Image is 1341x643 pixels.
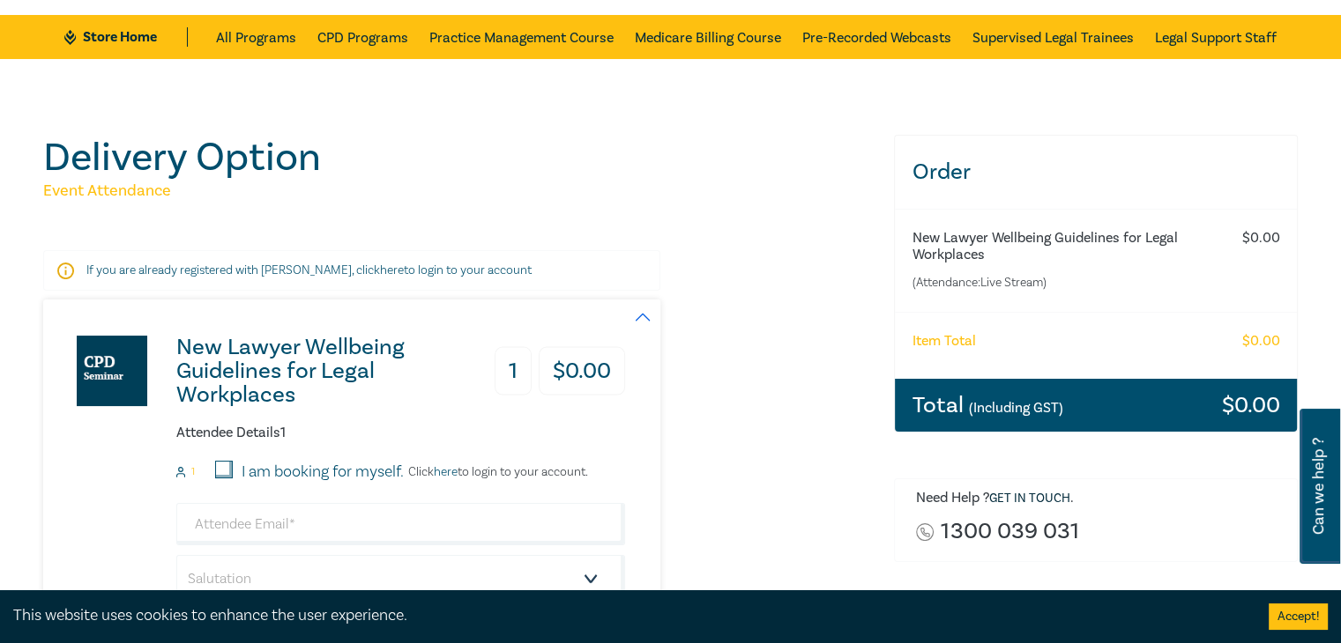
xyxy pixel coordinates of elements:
[216,15,296,59] a: All Programs
[913,230,1210,263] h6: New Lawyer Wellbeing Guidelines for Legal Workplaces
[77,336,147,406] img: New Lawyer Wellbeing Guidelines for Legal Workplaces
[191,466,195,478] small: 1
[1241,333,1279,350] h6: $ 0.00
[895,136,1298,209] h3: Order
[43,181,873,202] h5: Event Attendance
[972,15,1134,59] a: Supervised Legal Trainees
[176,336,466,407] h3: New Lawyer Wellbeing Guidelines for Legal Workplaces
[1155,15,1277,59] a: Legal Support Staff
[913,333,976,350] h6: Item Total
[495,347,532,395] h3: 1
[43,135,873,181] h1: Delivery Option
[434,464,458,480] a: here
[429,15,614,59] a: Practice Management Course
[913,394,1063,417] h3: Total
[317,15,408,59] a: CPD Programs
[1269,603,1328,630] button: Accept cookies
[913,274,1210,292] small: (Attendance: Live Stream )
[916,490,1285,507] h6: Need Help ? .
[13,604,1242,627] div: This website uses cookies to enhance the user experience.
[1221,394,1279,417] h3: $ 0.00
[1310,419,1327,553] span: Can we help ?
[86,262,617,279] p: If you are already registered with [PERSON_NAME], click to login to your account
[989,491,1070,506] a: Get in touch
[64,27,187,47] a: Store Home
[969,399,1063,417] small: (Including GST)
[242,461,404,484] label: I am booking for myself.
[802,15,951,59] a: Pre-Recorded Webcasts
[404,465,588,479] p: Click to login to your account.
[539,347,625,395] h3: $ 0.00
[635,15,781,59] a: Medicare Billing Course
[941,520,1078,543] a: 1300 039 031
[380,262,404,278] a: here
[1241,230,1279,247] h6: $ 0.00
[176,425,625,441] h6: Attendee Details 1
[176,503,625,545] input: Attendee Email*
